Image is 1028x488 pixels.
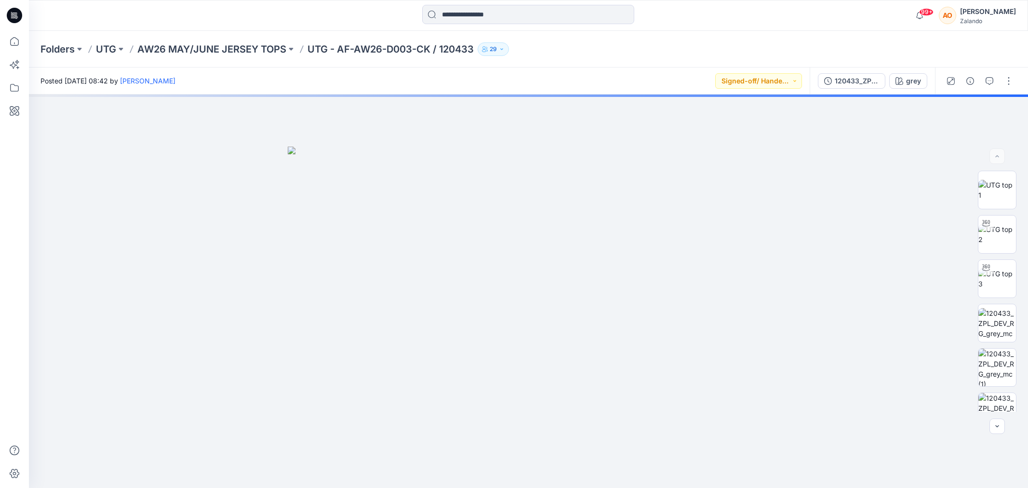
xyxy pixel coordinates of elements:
a: AW26 MAY/JUNE JERSEY TOPS [137,42,286,56]
img: UTG top 2 [978,224,1016,244]
a: UTG [96,42,116,56]
div: Zalando [960,17,1016,25]
img: UTG top 1 [978,180,1016,200]
a: Folders [40,42,75,56]
a: [PERSON_NAME] [120,77,175,85]
button: Details [962,73,978,89]
button: 29 [478,42,509,56]
p: UTG - AF-AW26-D003-CK / 120433 [307,42,474,56]
div: grey [906,76,921,86]
p: 29 [490,44,497,54]
img: 120433_ZPL_DEV_RG_grey_mc (1) [978,349,1016,386]
img: eyJhbGciOiJIUzI1NiIsImtpZCI6IjAiLCJzbHQiOiJzZXMiLCJ0eXAiOiJKV1QifQ.eyJkYXRhIjp7InR5cGUiOiJzdG9yYW... [288,147,770,488]
img: 120433_ZPL_DEV_RG_grey_mc [978,308,1016,339]
span: 99+ [919,8,934,16]
button: 120433_ZPL_DEV [818,73,885,89]
div: AO [939,7,956,24]
div: 120433_ZPL_DEV [835,76,879,86]
span: Posted [DATE] 08:42 by [40,76,175,86]
img: UTG top 3 [978,269,1016,289]
button: grey [889,73,927,89]
div: [PERSON_NAME] [960,6,1016,17]
img: 120433_ZPL_DEV_RG_grey_patterns [978,393,1016,431]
